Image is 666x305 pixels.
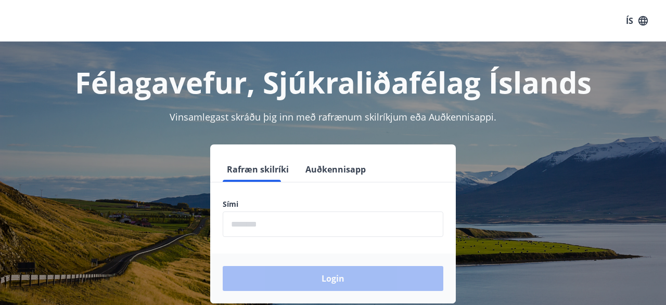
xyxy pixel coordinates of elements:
button: ÍS [620,11,654,30]
h1: Félagavefur, Sjúkraliðafélag Íslands [12,62,654,102]
label: Sími [223,199,443,209]
span: Vinsamlegast skráðu þig inn með rafrænum skilríkjum eða Auðkennisappi. [170,111,496,123]
button: Auðkennisapp [301,157,370,182]
button: Rafræn skilríki [223,157,293,182]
